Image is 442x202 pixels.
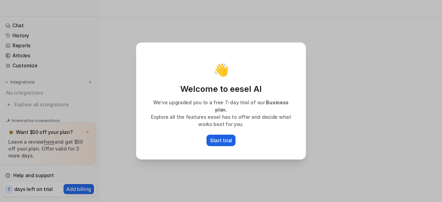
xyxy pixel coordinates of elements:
[210,137,232,144] p: Start trial
[213,63,229,77] p: 👋
[144,113,298,128] p: Explore all the features eesel has to offer and decide what works best for you.
[144,84,298,95] p: Welcome to eesel AI
[144,99,298,113] p: We’ve upgraded you to a free 7-day trial of our
[206,135,236,146] button: Start trial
